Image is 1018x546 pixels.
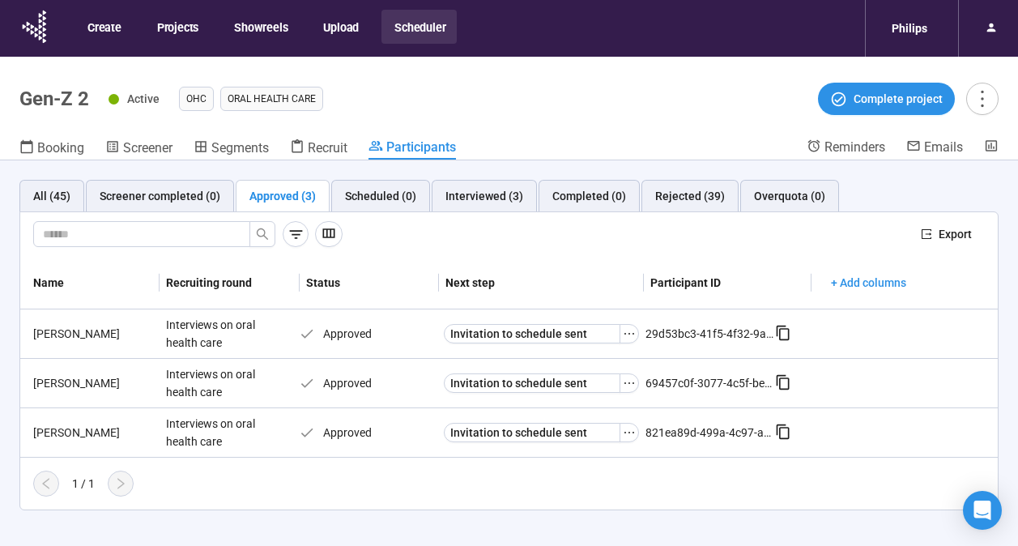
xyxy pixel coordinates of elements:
[444,373,620,393] button: Invitation to schedule sent
[807,139,885,158] a: Reminders
[221,10,299,44] button: Showreels
[906,139,963,158] a: Emails
[368,139,456,160] a: Participants
[450,374,587,392] span: Invitation to schedule sent
[645,374,775,392] div: 69457c0f-3077-4c5f-be17-52ec9dceb693
[345,187,416,205] div: Scheduled (0)
[20,257,160,309] th: Name
[824,139,885,155] span: Reminders
[40,477,53,490] span: left
[310,10,370,44] button: Upload
[620,373,639,393] button: ellipsis
[144,10,210,44] button: Projects
[308,140,347,156] span: Recruit
[971,87,993,109] span: more
[75,10,133,44] button: Create
[160,257,299,309] th: Recruiting round
[27,325,160,343] div: [PERSON_NAME]
[939,225,972,243] span: Export
[27,374,160,392] div: [PERSON_NAME]
[160,359,281,407] div: Interviews on oral health care
[127,92,160,105] span: Active
[19,87,89,110] h1: Gen-Z 2
[963,491,1002,530] div: Open Intercom Messenger
[249,221,275,247] button: search
[450,424,587,441] span: Invitation to schedule sent
[444,423,620,442] button: Invitation to schedule sent
[620,324,639,343] button: ellipsis
[818,83,955,115] button: Complete project
[194,139,269,160] a: Segments
[854,90,943,108] span: Complete project
[445,187,523,205] div: Interviewed (3)
[754,187,825,205] div: Overquota (0)
[818,270,919,296] button: + Add columns
[105,139,173,160] a: Screener
[256,228,269,241] span: search
[444,324,620,343] button: Invitation to schedule sent
[908,221,985,247] button: exportExport
[882,13,937,44] div: Philips
[552,187,626,205] div: Completed (0)
[160,408,281,457] div: Interviews on oral health care
[300,257,439,309] th: Status
[186,91,207,107] span: OHC
[381,10,457,44] button: Scheduler
[924,139,963,155] span: Emails
[623,426,636,439] span: ellipsis
[100,187,220,205] div: Screener completed (0)
[299,424,438,441] div: Approved
[450,325,587,343] span: Invitation to schedule sent
[623,377,636,390] span: ellipsis
[299,374,438,392] div: Approved
[249,187,316,205] div: Approved (3)
[831,274,906,292] span: + Add columns
[623,327,636,340] span: ellipsis
[211,140,269,156] span: Segments
[27,424,160,441] div: [PERSON_NAME]
[228,91,316,107] span: Oral Health Care
[33,187,70,205] div: All (45)
[123,140,173,156] span: Screener
[290,139,347,160] a: Recruit
[645,424,775,441] div: 821ea89d-499a-4c97-a956-908860316a8b
[114,477,127,490] span: right
[966,83,999,115] button: more
[644,257,811,309] th: Participant ID
[37,140,84,156] span: Booking
[439,257,644,309] th: Next step
[386,139,456,155] span: Participants
[299,325,438,343] div: Approved
[72,475,95,493] div: 1 / 1
[620,423,639,442] button: ellipsis
[19,139,84,160] a: Booking
[33,471,59,497] button: left
[921,228,932,240] span: export
[645,325,775,343] div: 29d53bc3-41f5-4f32-9a5f-1b3870aa9f7e
[108,471,134,497] button: right
[655,187,725,205] div: Rejected (39)
[160,309,281,358] div: Interviews on oral health care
